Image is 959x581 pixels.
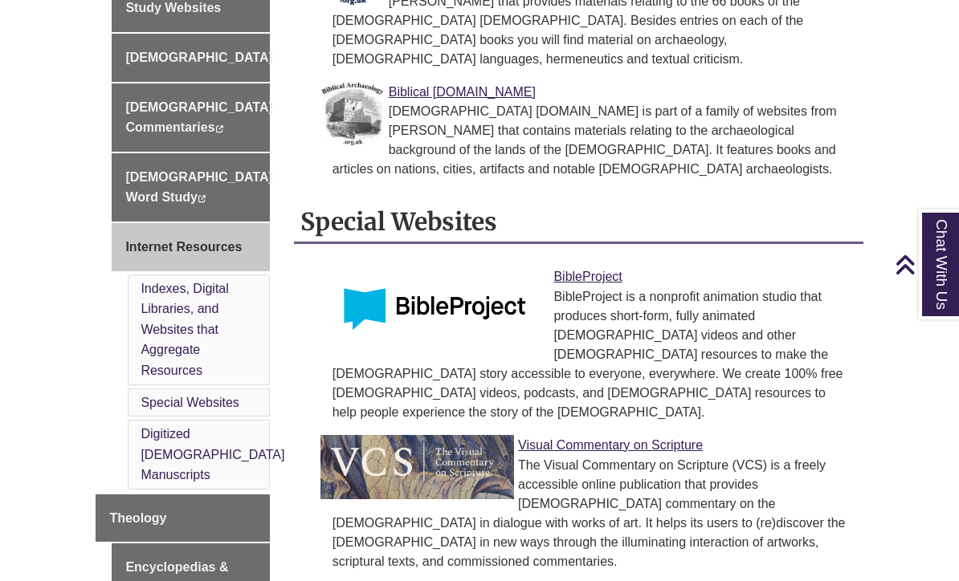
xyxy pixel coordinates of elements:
[96,494,269,542] a: Theology
[112,153,269,221] a: [DEMOGRAPHIC_DATA] Word Study
[320,435,514,499] img: Link to Visual Commentary on Scripture
[112,34,269,82] a: [DEMOGRAPHIC_DATA]
[320,82,385,146] img: Link to Biblical Archaeology
[333,287,851,422] div: BibleProject is a nonprofit animation studio that produces short-form, fully animated [DEMOGRAPHI...
[553,270,622,283] a: Link to Bible Project BibleProject
[320,266,550,347] img: Link to Bible Project
[198,195,206,202] i: This link opens in a new window
[294,201,863,244] h2: Special Websites
[141,282,228,377] a: Indexes, Digital Libraries, and Websites that Aggregate Resources
[389,85,536,99] a: Link to Biblical Archaeology Biblical [DOMAIN_NAME]
[518,438,703,452] a: Link to Visual Commentary on Scripture Visual Commentary on Scripture
[141,427,284,481] a: Digitized [DEMOGRAPHIC_DATA] Manuscripts
[333,456,851,571] div: The Visual Commentary on Scripture (VCS) is a freely accessible online publication that provides ...
[333,102,851,179] div: [DEMOGRAPHIC_DATA] [DOMAIN_NAME] is part of a family of websites from [PERSON_NAME] that contains...
[895,254,955,275] a: Back to Top
[141,396,239,409] a: Special Websites
[112,83,269,152] a: [DEMOGRAPHIC_DATA] Commentaries
[109,511,166,525] span: Theology
[215,125,224,132] i: This link opens in a new window
[112,223,269,271] a: Internet Resources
